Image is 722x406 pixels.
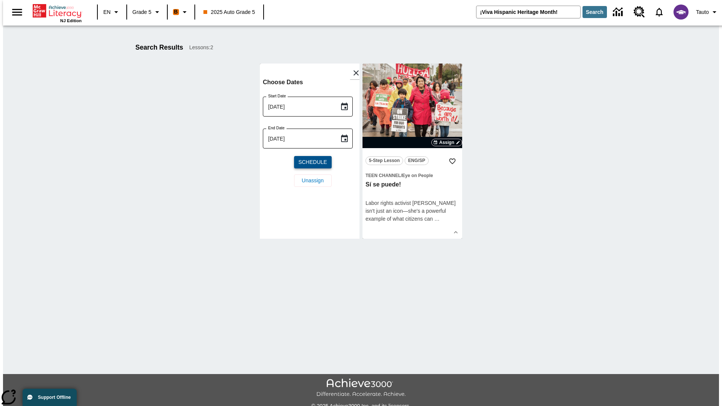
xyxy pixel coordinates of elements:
button: Boost Class color is orange. Change class color [170,5,192,19]
button: Search [582,6,607,18]
button: Add to Favorites [446,155,459,168]
label: Start Date [268,93,286,99]
h6: Choose Dates [263,77,363,88]
span: Grade 5 [132,8,152,16]
button: Schedule [294,156,332,168]
div: lesson details [260,64,359,239]
img: avatar image [673,5,689,20]
button: Assign Choose Dates [431,139,462,146]
span: Tauto [696,8,709,16]
button: Grade: Grade 5, Select a grade [129,5,165,19]
button: Select a new avatar [669,2,693,22]
div: Home [33,3,82,23]
img: Achieve3000 Differentiate Accelerate Achieve [316,379,406,398]
span: EN [103,8,111,16]
div: Choose date [263,77,363,193]
button: Profile/Settings [693,5,722,19]
input: MMMM-DD-YYYY [263,129,334,148]
a: Resource Center, Will open in new tab [629,2,649,22]
button: ENG/SP [405,156,429,165]
span: … [434,216,440,222]
button: Support Offline [23,389,77,406]
span: Support Offline [38,395,71,400]
a: Home [33,3,82,18]
a: Notifications [649,2,669,22]
h1: Search Results [135,44,183,52]
span: / [401,173,402,178]
span: Teen Channel [366,173,401,178]
label: End Date [268,125,285,131]
span: Unassign [302,177,323,185]
button: Choose date, selected date is Sep 24, 2025 [337,99,352,114]
span: NJ Edition [60,18,82,23]
button: Close [350,67,363,79]
button: Unassign [294,174,332,187]
button: Open side menu [6,1,28,23]
span: 5-Step Lesson [369,157,400,165]
div: Labor rights activist [PERSON_NAME] isn't just an icon—she's a powerful example of what citizens can [366,199,459,223]
h3: Sí se puede! [366,181,459,189]
span: Schedule [298,158,327,166]
span: 2025 Auto Grade 5 [203,8,255,16]
span: Eye on People [402,173,433,178]
input: search field [476,6,580,18]
span: Topic: Teen Channel/Eye on People [366,171,459,179]
button: Choose date, selected date is Sep 24, 2025 [337,131,352,146]
span: Assign [439,139,454,146]
span: B [174,7,178,17]
span: Lessons : 2 [189,44,213,52]
span: ENG/SP [408,157,425,165]
button: Show Details [450,227,461,238]
div: lesson details [363,64,462,239]
input: MMMM-DD-YYYY [263,97,334,117]
button: 5-Step Lesson [366,156,403,165]
button: Language: EN, Select a language [100,5,124,19]
a: Data Center [608,2,629,23]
